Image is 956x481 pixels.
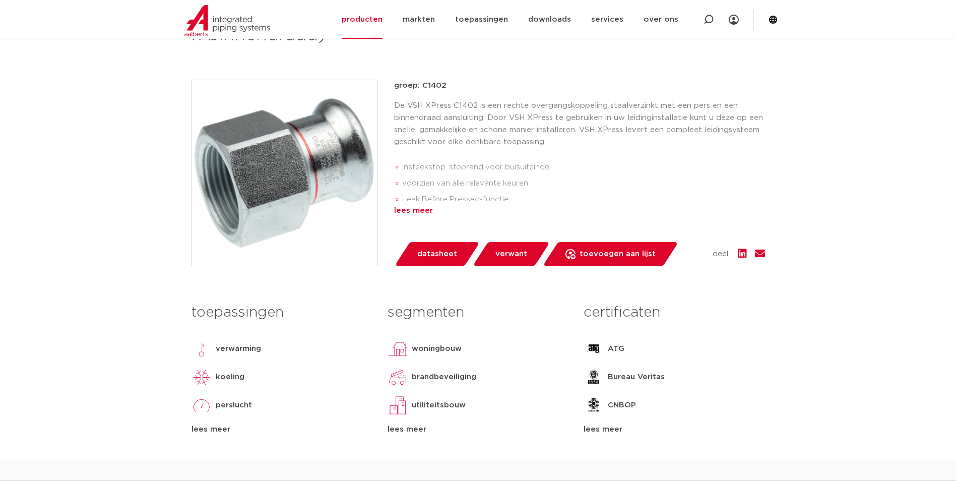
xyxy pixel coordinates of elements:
[394,205,765,217] div: lees meer
[192,367,212,387] img: koeling
[388,424,568,436] div: lees meer
[216,343,261,355] p: verwarming
[584,395,604,415] img: CNBOP
[412,371,476,383] p: brandbeveiliging
[412,343,462,355] p: woningbouw
[584,339,604,359] img: ATG
[608,399,636,411] p: CNBOP
[192,80,377,266] img: Product Image for VSH XPress Staalverzinkt overgang (press x binnendraad)
[394,80,765,92] p: groep: C1402
[394,100,765,148] p: De VSH XPress C1402 is een rechte overgangskoppeling staalverzinkt met een pers en een binnendraa...
[608,371,665,383] p: Bureau Veritas
[402,175,765,192] li: voorzien van alle relevante keuren
[216,399,252,411] p: perslucht
[402,192,765,208] li: Leak Before Pressed-functie
[216,371,244,383] p: koeling
[388,367,408,387] img: brandbeveiliging
[584,303,764,323] h3: certificaten
[394,242,480,266] a: datasheet
[192,339,212,359] img: verwarming
[388,303,568,323] h3: segmenten
[192,303,372,323] h3: toepassingen
[417,246,457,262] span: datasheet
[584,367,604,387] img: Bureau Veritas
[495,246,527,262] span: verwant
[472,242,550,266] a: verwant
[192,424,372,436] div: lees meer
[580,246,656,262] span: toevoegen aan lijst
[608,343,624,355] p: ATG
[388,395,408,415] img: utiliteitsbouw
[412,399,466,411] p: utiliteitsbouw
[402,159,765,175] li: insteekstop: stoprand voor buisuiteinde
[584,424,764,436] div: lees meer
[713,248,730,260] span: deel:
[388,339,408,359] img: woningbouw
[192,395,212,415] img: perslucht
